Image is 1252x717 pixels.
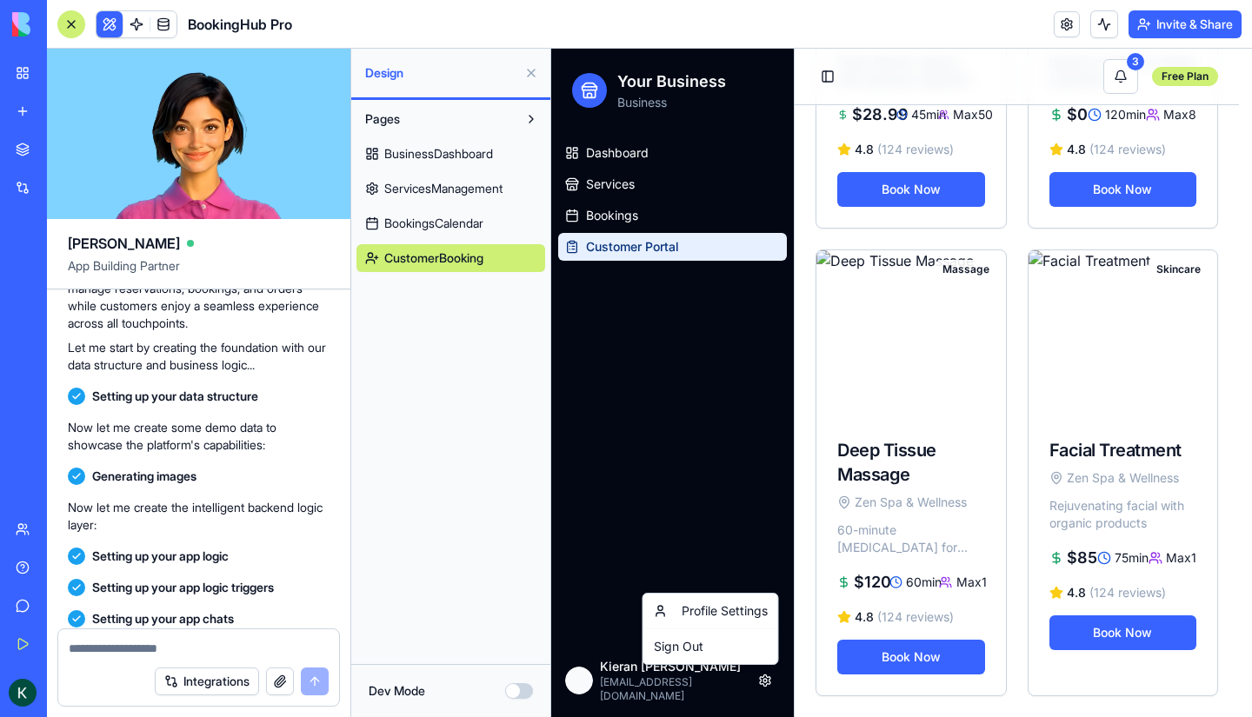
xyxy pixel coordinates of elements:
p: Let me start by creating the foundation with our data structure and business logic... [68,339,330,374]
span: Setting up your data structure [92,388,258,405]
p: Now let me create the intelligent backend logic layer: [68,499,330,534]
span: ServicesManagement [384,180,503,197]
span: Generating images [92,468,196,485]
button: Invite & Share [1129,10,1242,38]
span: App Building Partner [68,257,330,289]
a: ServicesManagement [356,175,545,202]
img: logo [12,12,120,37]
a: CustomerBooking [356,244,545,272]
span: Setting up your app logic [92,548,229,565]
a: BusinessDashboard [356,140,545,168]
button: Integrations [155,667,259,695]
label: Dev Mode [369,682,425,700]
span: Setting up your app logic triggers [92,579,274,596]
span: BookingsCalendar [384,215,483,232]
span: Setting up your app chats [92,610,234,627]
div: Sign Out [96,584,223,612]
p: Now let me create some demo data to showcase the platform's capabilities: [68,419,330,454]
div: Profile Settings [96,548,223,576]
span: Pages [365,110,400,128]
span: CustomerBooking [384,249,483,267]
span: [PERSON_NAME] [68,233,180,254]
span: BusinessDashboard [384,145,493,163]
button: Pages [356,105,517,133]
a: BookingsCalendar [356,209,545,237]
span: Design [365,64,517,82]
span: BookingHub Pro [188,14,292,35]
img: ACg8ocI_YmBgBsBWZUz8nzhcJF1J0u-Uk5qSfUnMAVJUfwX_tq7Ycw=s96-c [9,679,37,707]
